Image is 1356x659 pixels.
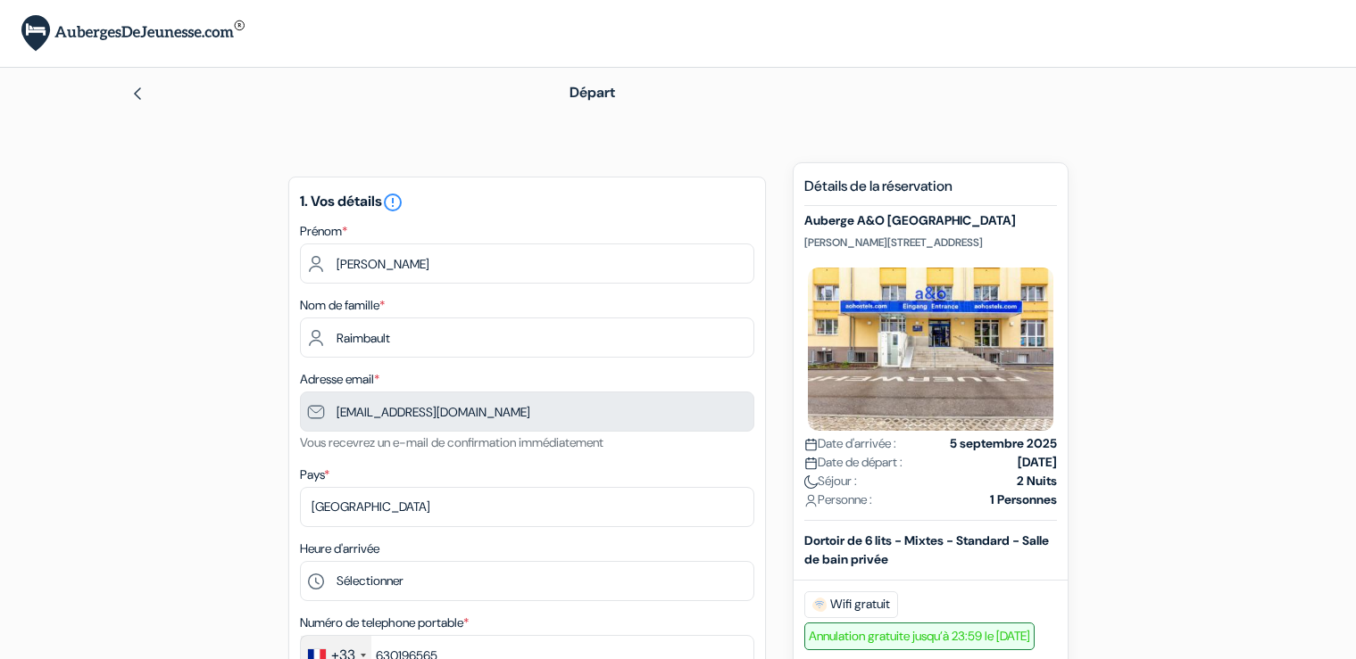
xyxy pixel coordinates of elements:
label: Heure d'arrivée [300,540,379,558]
span: Départ [570,83,615,102]
strong: [DATE] [1018,453,1057,472]
span: Annulation gratuite jusqu’à 23:59 le [DATE] [804,622,1035,650]
strong: 5 septembre 2025 [950,434,1057,453]
img: user_icon.svg [804,494,818,507]
img: free_wifi.svg [812,597,827,612]
span: Séjour : [804,472,857,490]
span: Personne : [804,490,872,509]
span: Date de départ : [804,453,903,472]
p: [PERSON_NAME][STREET_ADDRESS] [804,235,1057,250]
label: Adresse email [300,370,379,389]
input: Entrez votre prénom [300,243,754,284]
img: AubergesDeJeunesse.com [21,15,245,52]
strong: 2 Nuits [1017,472,1057,490]
strong: 1 Personnes [990,490,1057,509]
label: Nom de famille [300,296,385,315]
img: moon.svg [804,475,818,489]
img: calendar.svg [804,457,818,470]
span: Wifi gratuit [804,591,898,618]
i: error_outline [382,192,403,213]
label: Pays [300,465,329,484]
small: Vous recevrez un e-mail de confirmation immédiatement [300,434,603,450]
label: Prénom [300,222,347,241]
span: Date d'arrivée : [804,434,896,453]
img: left_arrow.svg [130,86,145,101]
h5: Auberge A&O [GEOGRAPHIC_DATA] [804,213,1057,228]
b: Dortoir de 6 lits - Mixtes - Standard - Salle de bain privée [804,532,1049,567]
label: Numéro de telephone portable [300,614,469,632]
a: error_outline [382,192,403,210]
input: Entrer adresse e-mail [300,391,754,432]
img: calendar.svg [804,438,818,451]
h5: Détails de la réservation [804,177,1057,206]
h5: 1. Vos détails [300,192,754,213]
input: Entrer le nom de famille [300,317,754,358]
